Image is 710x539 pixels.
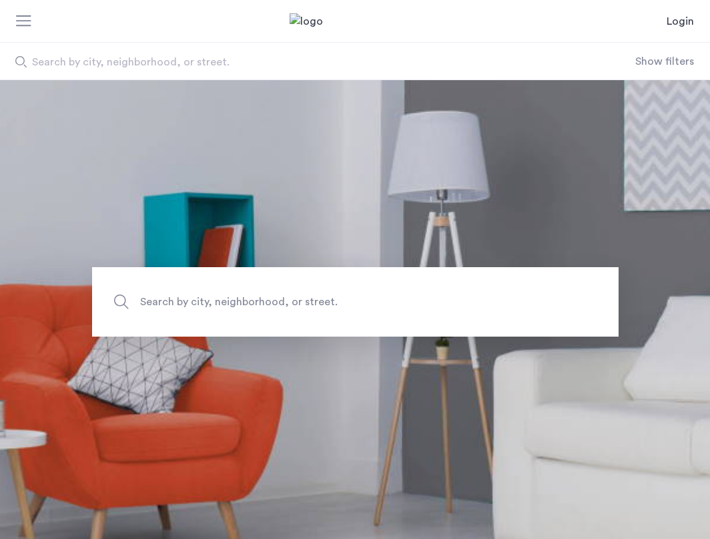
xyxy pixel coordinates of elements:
button: Show or hide filters [635,53,694,69]
img: logo [290,13,420,29]
a: Cazamio Logo [290,13,420,29]
a: Login [667,13,694,29]
input: Apartment Search [92,267,619,337]
span: Search by city, neighborhood, or street. [32,54,541,70]
span: Search by city, neighborhood, or street. [140,293,508,311]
